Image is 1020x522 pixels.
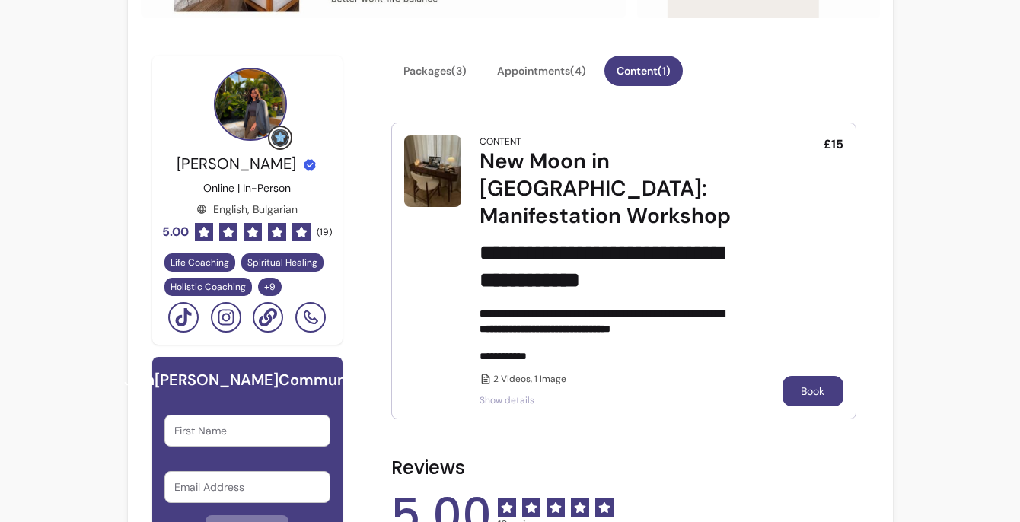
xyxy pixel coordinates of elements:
[124,369,370,390] h6: Join [PERSON_NAME] Community!
[177,154,296,173] span: [PERSON_NAME]
[391,456,856,480] h2: Reviews
[174,423,320,438] input: First Name
[171,256,229,269] span: Life Coaching
[196,202,298,217] div: English, Bulgarian
[480,135,521,148] div: Content
[171,281,246,293] span: Holistic Coaching
[162,223,189,241] span: 5.00
[776,135,843,406] div: £15
[485,56,598,86] button: Appointments(4)
[214,68,287,141] img: Provider image
[247,256,317,269] span: Spiritual Healing
[404,135,461,207] img: New Moon in Virgo: Manifestation Workshop
[480,394,733,406] span: Show details
[604,56,683,86] button: Content(1)
[271,129,289,147] img: Grow
[203,180,291,196] p: Online | In-Person
[317,226,332,238] span: ( 19 )
[480,373,733,385] div: 2 Videos, 1 Image
[480,148,733,230] div: New Moon in [GEOGRAPHIC_DATA]: Manifestation Workshop
[783,376,843,406] button: Book
[261,281,279,293] span: + 9
[174,479,320,495] input: Email Address
[391,56,479,86] button: Packages(3)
